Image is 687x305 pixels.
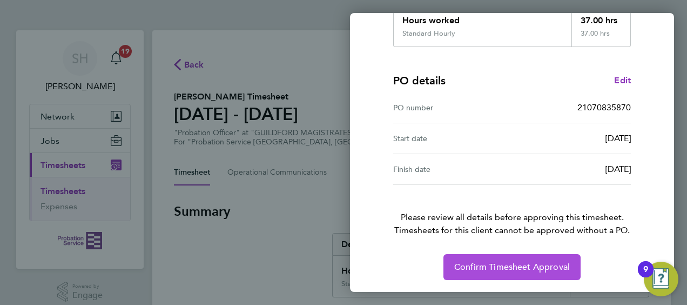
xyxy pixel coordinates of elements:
[380,185,644,237] p: Please review all details before approving this timesheet.
[454,262,570,273] span: Confirm Timesheet Approval
[393,73,446,88] h4: PO details
[394,5,571,29] div: Hours worked
[571,5,631,29] div: 37.00 hrs
[512,163,631,176] div: [DATE]
[380,224,644,237] span: Timesheets for this client cannot be approved without a PO.
[577,102,631,112] span: 21070835870
[393,101,512,114] div: PO number
[644,262,678,296] button: Open Resource Center, 9 new notifications
[614,74,631,87] a: Edit
[512,132,631,145] div: [DATE]
[443,254,581,280] button: Confirm Timesheet Approval
[614,75,631,85] span: Edit
[571,29,631,47] div: 37.00 hrs
[393,132,512,145] div: Start date
[402,29,455,38] div: Standard Hourly
[643,269,648,283] div: 9
[393,163,512,176] div: Finish date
